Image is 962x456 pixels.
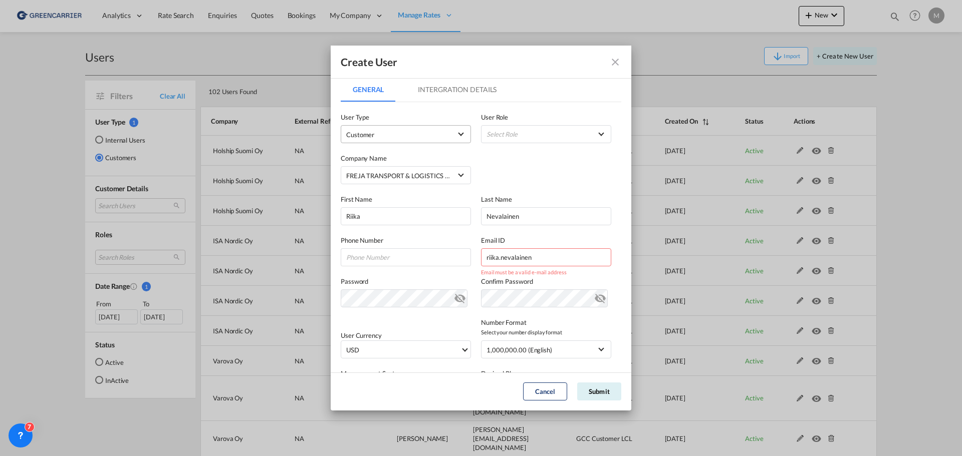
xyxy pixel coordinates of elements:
md-select: {{(ctrl.parent.createData.viewShipper && !ctrl.parent.createData.user_data.role_id) ? 'N/A' : 'Se... [481,125,611,143]
md-tab-item: Intergration Details [406,78,509,102]
label: Company Name [341,153,471,163]
label: User Type [341,112,471,122]
label: Number Format [481,317,611,327]
label: First Name [341,194,471,204]
label: Measurement System [341,368,471,378]
div: Create User [341,56,397,69]
input: Phone Number [341,248,471,266]
label: Email ID [481,235,611,245]
md-select: Company: FREJA TRANSPORT & LOGISTICS OY [341,166,471,184]
md-select: Select Currency: $ USDUnited States Dollar [341,340,471,358]
div: 1,000,000.00 (English) [487,346,552,354]
label: Decimal Places [481,368,611,378]
md-select: company type of user: Customer [341,125,471,143]
button: Cancel [523,382,567,400]
span: USD [346,345,460,355]
label: User Role [481,112,611,122]
button: Submit [577,382,621,400]
md-icon: icon-eye-off [454,290,466,302]
label: Last Name [481,194,611,204]
md-dialog: GeneralIntergration Details ... [331,46,631,410]
span: Customer [346,131,374,139]
label: Password [341,276,471,286]
input: Email [481,248,611,266]
span: Email must be a valid e-mail address [481,269,566,275]
label: User Currency [341,331,382,339]
md-icon: icon-close fg-AAA8AD [609,56,621,68]
label: Confirm Password [481,276,611,286]
label: Phone Number [341,235,471,245]
input: Last name [481,207,611,225]
md-pagination-wrapper: Use the left and right arrow keys to navigate between tabs [341,78,519,102]
input: First name [341,207,471,225]
button: icon-close fg-AAA8AD [605,52,625,72]
div: FREJA TRANSPORT & LOGISTICS OY [346,172,453,180]
md-icon: icon-eye-off [594,290,606,302]
span: Select your number display format [481,327,611,337]
md-tab-item: General [341,78,396,102]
